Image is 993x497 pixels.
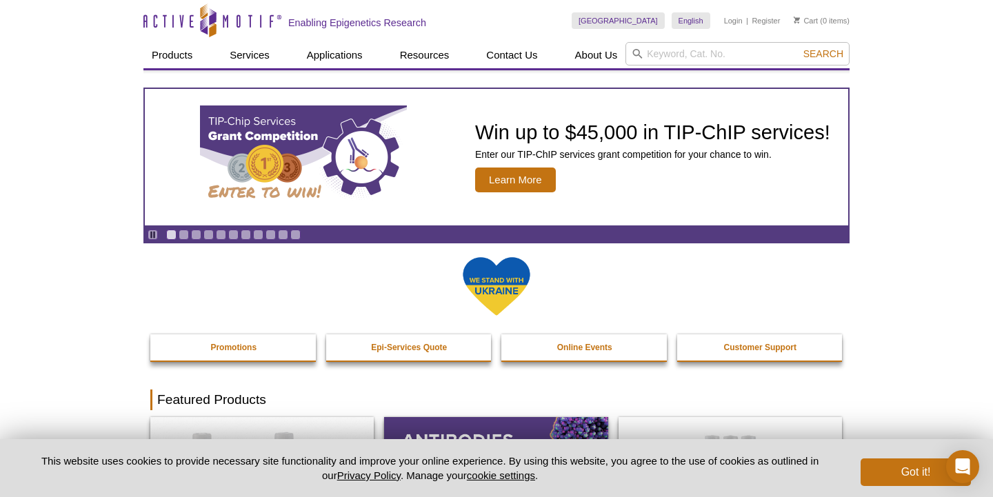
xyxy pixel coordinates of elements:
[150,389,843,410] h2: Featured Products
[278,230,288,240] a: Go to slide 10
[290,230,301,240] a: Go to slide 11
[475,168,556,192] span: Learn More
[337,469,401,481] a: Privacy Policy
[724,16,743,26] a: Login
[861,458,971,486] button: Got it!
[216,230,226,240] a: Go to slide 5
[946,450,979,483] div: Open Intercom Messenger
[288,17,426,29] h2: Enabling Epigenetics Research
[148,230,158,240] a: Toggle autoplay
[567,42,626,68] a: About Us
[557,343,612,352] strong: Online Events
[228,230,239,240] a: Go to slide 6
[677,334,844,361] a: Customer Support
[299,42,371,68] a: Applications
[210,343,257,352] strong: Promotions
[501,334,668,361] a: Online Events
[22,454,838,483] p: This website uses cookies to provide necessary site functionality and improve your online experie...
[203,230,214,240] a: Go to slide 4
[241,230,251,240] a: Go to slide 7
[200,105,407,209] img: TIP-ChIP Services Grant Competition
[467,469,535,481] button: cookie settings
[265,230,276,240] a: Go to slide 9
[625,42,850,65] input: Keyword, Cat. No.
[179,230,189,240] a: Go to slide 2
[221,42,278,68] a: Services
[392,42,458,68] a: Resources
[475,122,830,143] h2: Win up to $45,000 in TIP-ChIP services!
[143,42,201,68] a: Products
[166,230,177,240] a: Go to slide 1
[799,48,847,60] button: Search
[191,230,201,240] a: Go to slide 3
[475,148,830,161] p: Enter our TIP-ChIP services grant competition for your chance to win.
[150,334,317,361] a: Promotions
[803,48,843,59] span: Search
[371,343,447,352] strong: Epi-Services Quote
[672,12,710,29] a: English
[752,16,780,26] a: Register
[462,256,531,317] img: We Stand With Ukraine
[145,89,848,225] a: TIP-ChIP Services Grant Competition Win up to $45,000 in TIP-ChIP services! Enter our TIP-ChIP se...
[572,12,665,29] a: [GEOGRAPHIC_DATA]
[794,17,800,23] img: Your Cart
[253,230,263,240] a: Go to slide 8
[478,42,545,68] a: Contact Us
[746,12,748,29] li: |
[794,16,818,26] a: Cart
[724,343,796,352] strong: Customer Support
[794,12,850,29] li: (0 items)
[326,334,493,361] a: Epi-Services Quote
[145,89,848,225] article: TIP-ChIP Services Grant Competition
